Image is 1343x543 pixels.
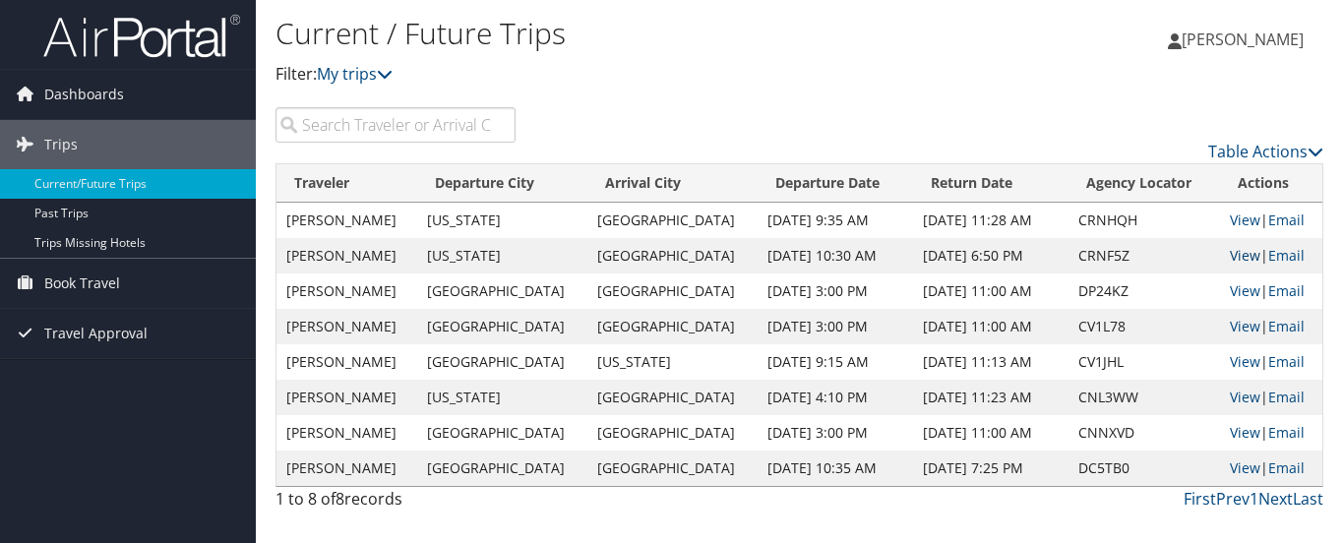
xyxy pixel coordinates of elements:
[1068,451,1221,486] td: DC5TB0
[276,344,417,380] td: [PERSON_NAME]
[1216,488,1250,510] a: Prev
[1068,380,1221,415] td: CNL3WW
[758,309,913,344] td: [DATE] 3:00 PM
[913,164,1068,203] th: Return Date: activate to sort column ascending
[417,451,587,486] td: [GEOGRAPHIC_DATA]
[913,415,1068,451] td: [DATE] 11:00 AM
[275,62,974,88] p: Filter:
[913,238,1068,273] td: [DATE] 6:50 PM
[1268,458,1305,477] a: Email
[1258,488,1293,510] a: Next
[336,488,344,510] span: 8
[1268,352,1305,371] a: Email
[417,238,587,273] td: [US_STATE]
[758,415,913,451] td: [DATE] 3:00 PM
[417,344,587,380] td: [GEOGRAPHIC_DATA]
[417,164,587,203] th: Departure City: activate to sort column ascending
[1068,164,1221,203] th: Agency Locator: activate to sort column ascending
[913,451,1068,486] td: [DATE] 7:25 PM
[417,309,587,344] td: [GEOGRAPHIC_DATA]
[1068,203,1221,238] td: CRNHQH
[587,415,758,451] td: [GEOGRAPHIC_DATA]
[276,309,417,344] td: [PERSON_NAME]
[1293,488,1323,510] a: Last
[1230,458,1260,477] a: View
[1220,164,1322,203] th: Actions
[43,13,240,59] img: airportal-logo.png
[44,309,148,358] span: Travel Approval
[417,203,587,238] td: [US_STATE]
[1220,273,1322,309] td: |
[758,164,913,203] th: Departure Date: activate to sort column descending
[276,451,417,486] td: [PERSON_NAME]
[1268,211,1305,229] a: Email
[758,273,913,309] td: [DATE] 3:00 PM
[758,203,913,238] td: [DATE] 9:35 AM
[1068,344,1221,380] td: CV1JHL
[1268,281,1305,300] a: Email
[1268,423,1305,442] a: Email
[1068,273,1221,309] td: DP24KZ
[1230,388,1260,406] a: View
[758,380,913,415] td: [DATE] 4:10 PM
[276,380,417,415] td: [PERSON_NAME]
[44,120,78,169] span: Trips
[275,107,516,143] input: Search Traveler or Arrival City
[1184,488,1216,510] a: First
[1220,309,1322,344] td: |
[417,415,587,451] td: [GEOGRAPHIC_DATA]
[276,238,417,273] td: [PERSON_NAME]
[587,273,758,309] td: [GEOGRAPHIC_DATA]
[1182,29,1304,50] span: [PERSON_NAME]
[1208,141,1323,162] a: Table Actions
[1220,380,1322,415] td: |
[1220,203,1322,238] td: |
[1068,238,1221,273] td: CRNF5Z
[1068,415,1221,451] td: CNNXVD
[587,203,758,238] td: [GEOGRAPHIC_DATA]
[587,164,758,203] th: Arrival City: activate to sort column ascending
[1230,317,1260,335] a: View
[1220,415,1322,451] td: |
[1230,281,1260,300] a: View
[587,380,758,415] td: [GEOGRAPHIC_DATA]
[276,203,417,238] td: [PERSON_NAME]
[417,380,587,415] td: [US_STATE]
[1230,352,1260,371] a: View
[44,259,120,308] span: Book Travel
[587,451,758,486] td: [GEOGRAPHIC_DATA]
[276,415,417,451] td: [PERSON_NAME]
[587,344,758,380] td: [US_STATE]
[913,309,1068,344] td: [DATE] 11:00 AM
[913,344,1068,380] td: [DATE] 11:13 AM
[587,309,758,344] td: [GEOGRAPHIC_DATA]
[1268,388,1305,406] a: Email
[913,380,1068,415] td: [DATE] 11:23 AM
[1268,317,1305,335] a: Email
[758,344,913,380] td: [DATE] 9:15 AM
[276,164,417,203] th: Traveler: activate to sort column ascending
[1230,246,1260,265] a: View
[1168,10,1323,69] a: [PERSON_NAME]
[587,238,758,273] td: [GEOGRAPHIC_DATA]
[275,487,516,520] div: 1 to 8 of records
[44,70,124,119] span: Dashboards
[317,63,393,85] a: My trips
[1068,309,1221,344] td: CV1L78
[1230,423,1260,442] a: View
[1220,451,1322,486] td: |
[913,203,1068,238] td: [DATE] 11:28 AM
[1230,211,1260,229] a: View
[1250,488,1258,510] a: 1
[275,13,974,54] h1: Current / Future Trips
[758,238,913,273] td: [DATE] 10:30 AM
[417,273,587,309] td: [GEOGRAPHIC_DATA]
[276,273,417,309] td: [PERSON_NAME]
[1220,238,1322,273] td: |
[913,273,1068,309] td: [DATE] 11:00 AM
[758,451,913,486] td: [DATE] 10:35 AM
[1220,344,1322,380] td: |
[1268,246,1305,265] a: Email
